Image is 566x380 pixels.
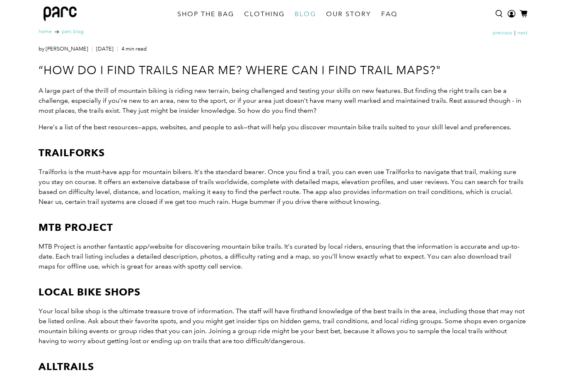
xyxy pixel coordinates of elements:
[518,31,527,36] a: Next
[39,87,521,115] span: A large part of the thrill of mountain biking is riding new terrain, being challenged and testing...
[290,2,321,26] a: BLOG
[44,7,77,22] img: parc bag logo
[493,31,512,36] a: Previous
[39,30,52,35] a: Home
[39,168,523,206] span: Trailforks is the must-have app for mountain bikers. It’s the standard bearer. Once you find a tr...
[239,2,290,26] a: CLOTHING
[39,286,140,298] b: Local Bike Shops
[39,64,441,77] span: “How do I find trails near me? Where can I find trail maps?"
[376,2,402,26] a: FAQ
[172,2,239,26] a: SHOP THE BAG
[119,46,147,53] span: 4 min read
[39,361,94,373] b: AllTrails
[39,123,511,131] span: Here’s a list of the best resources—apps, websites, and people to ask—that will help you discover...
[39,307,526,345] span: Your local bike shop is the ultimate treasure trove of information. The staff will have firsthand...
[512,30,518,37] span: |
[39,147,105,159] b: Trailforks
[39,46,88,53] a: by [PERSON_NAME]
[94,46,114,53] span: [DATE]
[62,30,84,35] a: Parc Blog
[39,243,520,271] span: MTB Project is another fantastic app/website for discovering mountain bike trails. It’s curated b...
[39,222,113,234] b: MTB Project
[321,2,376,26] a: OUR STORY
[39,30,84,35] nav: breadcrumbs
